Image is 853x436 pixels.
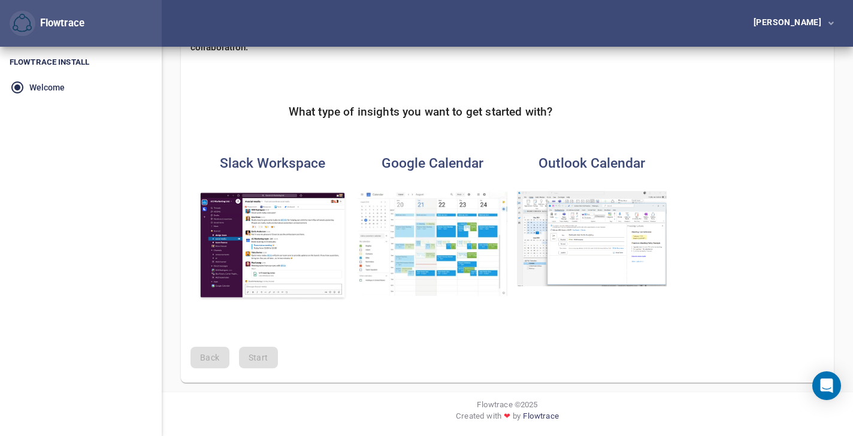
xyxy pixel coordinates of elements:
h4: Google Calendar [358,155,507,171]
img: Slack Workspace analytics [198,191,347,301]
button: Google CalendarGoogle Calendar analytics [350,148,515,303]
div: Open Intercom Messenger [812,371,841,400]
a: Flowtrace [523,410,558,426]
span: Flowtrace © 2025 [477,399,537,410]
div: [PERSON_NAME] [754,18,826,26]
img: Outlook Calendar analytics [517,191,667,287]
button: Outlook CalendarOutlook Calendar analytics [510,148,674,294]
h4: Outlook Calendar [517,155,667,171]
div: Flowtrace [10,11,84,37]
h4: Slack Workspace [198,155,347,171]
button: Slack WorkspaceSlack Workspace analytics [190,148,355,308]
div: Flowtrace [35,16,84,31]
button: [PERSON_NAME] [734,13,843,35]
button: Flowtrace [10,11,35,37]
img: Flowtrace [13,14,32,33]
span: by [513,410,521,426]
img: Google Calendar analytics [358,191,507,296]
span: ❤ [501,410,513,422]
div: Created with [171,410,843,426]
h5: What type of insights you want to get started with? [289,105,553,119]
